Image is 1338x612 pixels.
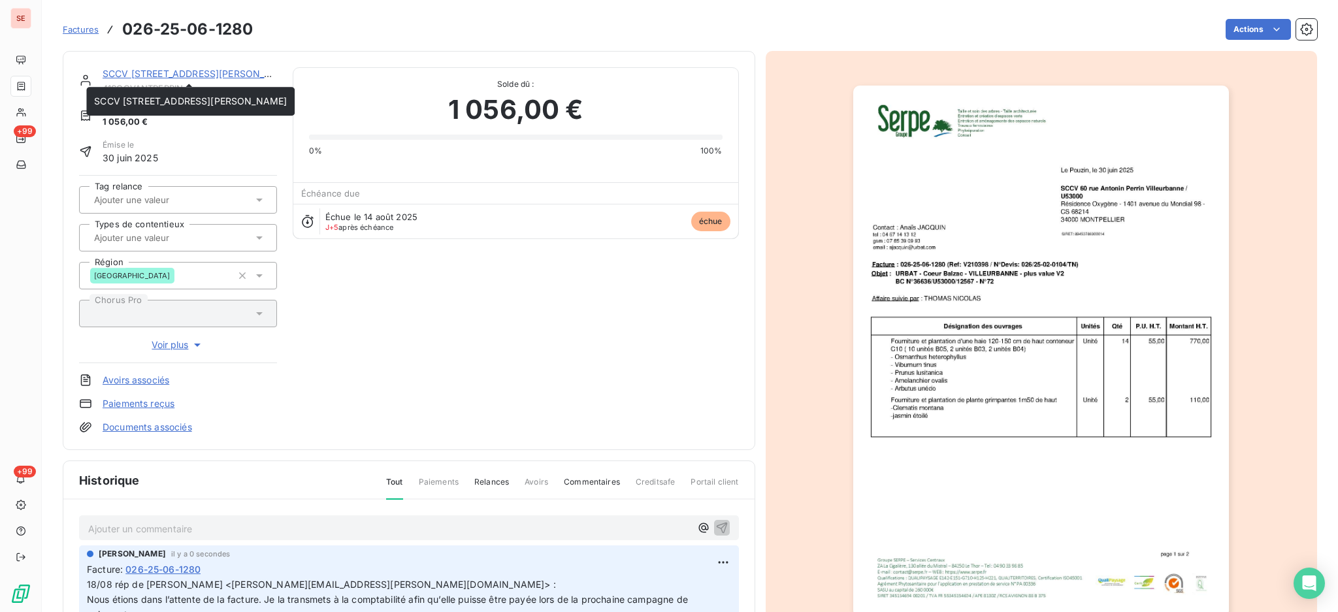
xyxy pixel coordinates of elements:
[419,476,459,498] span: Paiements
[10,128,31,149] a: +99
[63,23,99,36] a: Factures
[93,194,224,206] input: Ajouter une valeur
[10,8,31,29] div: SE
[301,188,361,199] span: Échéance due
[448,90,583,129] span: 1 056,00 €
[1226,19,1291,40] button: Actions
[14,125,36,137] span: +99
[122,18,253,41] h3: 026-25-06-1280
[125,562,201,576] span: 026-25-06-1280
[325,212,417,222] span: Échue le 14 août 2025
[79,338,277,352] button: Voir plus
[103,421,192,434] a: Documents associés
[474,476,509,498] span: Relances
[636,476,676,498] span: Creditsafe
[87,562,123,576] span: Facture :
[691,476,738,498] span: Portail client
[691,212,730,231] span: échue
[564,476,620,498] span: Commentaires
[525,476,548,498] span: Avoirs
[103,116,156,129] span: 1 056,00 €
[103,374,169,387] a: Avoirs associés
[10,583,31,604] img: Logo LeanPay
[325,223,394,231] span: après échéance
[94,272,171,280] span: [GEOGRAPHIC_DATA]
[94,95,287,106] span: SCCV [STREET_ADDRESS][PERSON_NAME]
[63,24,99,35] span: Factures
[700,145,723,157] span: 100%
[309,78,723,90] span: Solde dû :
[309,145,322,157] span: 0%
[171,550,231,558] span: il y a 0 secondes
[103,68,295,79] a: SCCV [STREET_ADDRESS][PERSON_NAME]
[325,223,338,232] span: J+5
[103,151,158,165] span: 30 juin 2025
[1294,568,1325,599] div: Open Intercom Messenger
[103,139,158,151] span: Émise le
[99,548,166,560] span: [PERSON_NAME]
[103,397,174,410] a: Paiements reçus
[386,476,403,500] span: Tout
[93,232,224,244] input: Ajouter une valeur
[79,472,140,489] span: Historique
[14,466,36,477] span: +99
[152,338,204,351] span: Voir plus
[103,83,277,93] span: 41SCCVANTPERRIN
